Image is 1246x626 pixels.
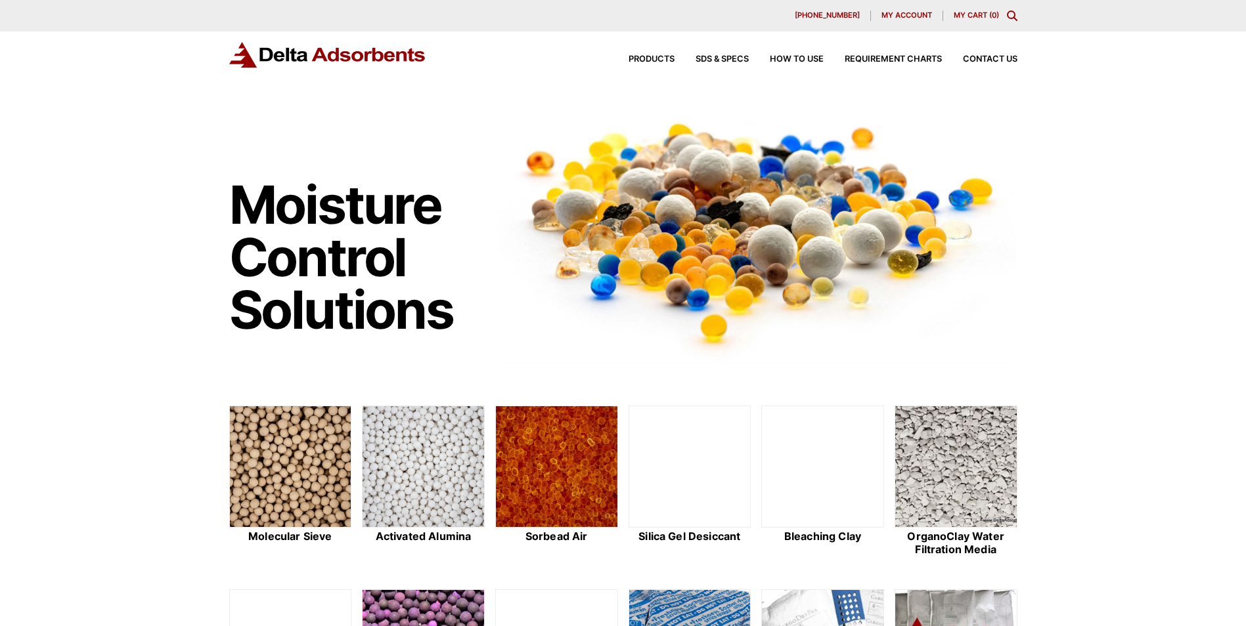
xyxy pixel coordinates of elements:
h2: Bleaching Clay [761,530,884,543]
a: Requirement Charts [824,55,942,64]
a: OrganoClay Water Filtration Media [895,406,1017,558]
span: 0 [992,10,996,20]
h1: Moisture Control Solutions [229,178,483,336]
h2: Sorbead Air [495,530,618,543]
span: [PHONE_NUMBER] [795,12,860,19]
img: Delta Adsorbents [229,42,426,68]
h2: Silica Gel Desiccant [629,530,751,543]
a: Molecular Sieve [229,406,352,558]
span: Contact Us [963,55,1017,64]
span: My account [881,12,932,19]
span: Requirement Charts [845,55,942,64]
h2: Activated Alumina [362,530,485,543]
a: Contact Us [942,55,1017,64]
a: [PHONE_NUMBER] [784,10,871,21]
img: Image [495,99,1017,364]
a: Products [608,55,675,64]
a: My account [871,10,943,21]
a: Activated Alumina [362,406,485,558]
a: How to Use [749,55,824,64]
span: Products [629,55,675,64]
h2: Molecular Sieve [229,530,352,543]
span: How to Use [770,55,824,64]
a: Sorbead Air [495,406,618,558]
a: My Cart (0) [954,10,999,20]
span: SDS & SPECS [696,55,749,64]
div: Toggle Modal Content [1007,10,1017,21]
a: Silica Gel Desiccant [629,406,751,558]
a: SDS & SPECS [675,55,749,64]
a: Bleaching Clay [761,406,884,558]
h2: OrganoClay Water Filtration Media [895,530,1017,555]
